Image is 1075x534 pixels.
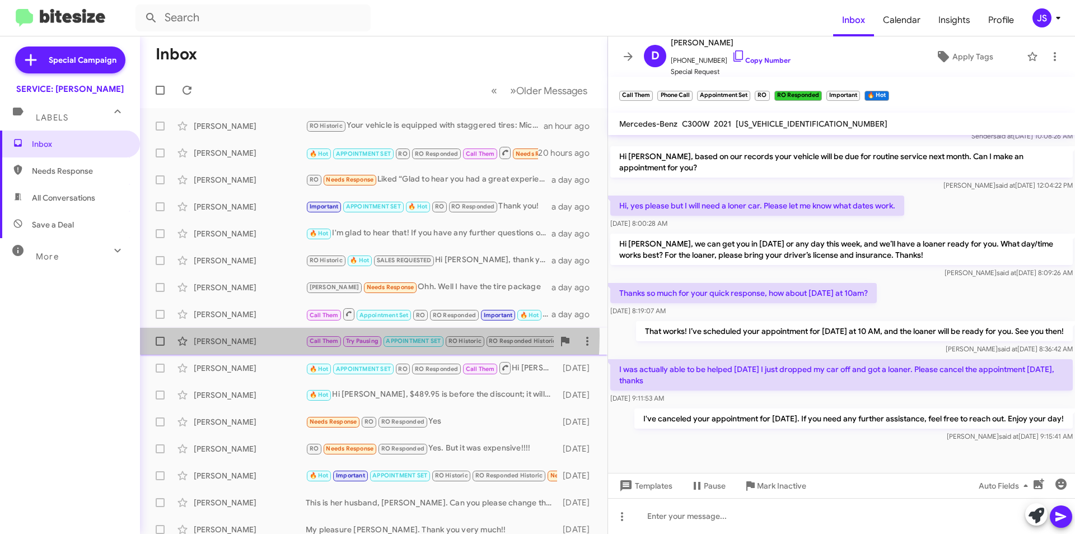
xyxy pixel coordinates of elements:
span: « [491,83,497,97]
span: Call Them [466,365,495,373]
span: [PERSON_NAME] [DATE] 12:04:22 PM [943,181,1073,189]
small: Important [826,91,860,101]
p: I was actually able to be helped [DATE] I just dropped my car off and got a loaner. Please cancel... [610,359,1073,391]
span: Mercedes-Benz [619,119,677,129]
div: [PERSON_NAME] [194,363,306,374]
span: RO Historic [310,257,343,264]
span: said at [998,345,1017,353]
span: APPOINTMENT SET [336,150,391,157]
button: Templates [608,476,681,496]
span: RO Responded [415,150,458,157]
div: [PERSON_NAME] [194,443,306,454]
span: Special Request [671,66,791,77]
small: RO [755,91,769,101]
span: APPOINTMENT SET [372,472,427,479]
button: Pause [681,476,735,496]
span: RO [398,365,407,373]
div: Hi [PERSON_NAME] this is [PERSON_NAME], at Mercedes Benz of Marin. Thank you so much for trusting... [306,361,557,375]
div: [DATE] [557,363,599,374]
span: C300W [682,119,709,129]
span: Older Messages [516,85,587,97]
span: RO [398,150,407,157]
div: [PERSON_NAME] [194,255,306,266]
span: said at [993,132,1013,140]
span: RO [364,418,373,425]
span: [PERSON_NAME] [DATE] 8:09:26 AM [945,268,1073,277]
div: a day ago [551,201,599,212]
span: RO Responded [415,365,458,373]
span: [PHONE_NUMBER] [671,49,791,66]
div: a day ago [551,282,599,293]
span: RO Responded [451,203,494,210]
div: a day ago [551,255,599,266]
span: RO Responded [381,418,424,425]
span: 🔥 Hot [310,472,329,479]
span: Save a Deal [32,219,74,230]
div: [PERSON_NAME] [194,336,306,347]
div: [PERSON_NAME] [194,174,306,185]
span: RO Historic [435,472,468,479]
a: Profile [979,4,1023,36]
div: a day ago [551,174,599,185]
span: Inbox [32,138,127,150]
span: Needs Response [367,284,414,291]
span: Important [310,203,339,210]
div: Your vehicle is equipped with staggered tires: Michelin Pilot Sport 265/40ZR21 in the front and M... [306,119,544,132]
span: More [36,252,59,262]
div: Hi [PERSON_NAME], $489.95 is before the discount; it will be around $367~ with the discount. Did ... [306,388,557,401]
a: Copy Number [732,56,791,64]
button: Apply Tags [906,47,1021,67]
span: Apply Tags [952,47,993,67]
div: [PERSON_NAME] [194,416,306,428]
span: Needs Response [550,472,598,479]
span: RO [310,445,319,452]
span: [DATE] 8:00:28 AM [610,219,667,227]
span: Mark Inactive [757,476,806,496]
div: I've canceled your appointment for [DATE]. If you need any further assistance, feel free to reach... [306,307,551,321]
p: Thanks so much for your quick response, how about [DATE] at 10am? [610,283,877,303]
span: Needs Response [310,418,357,425]
span: 🔥 Hot [310,391,329,398]
input: Search [135,4,371,31]
div: Liked “Glad to hear you had a great experience! If you need to schedule any maintenance or repair... [306,173,551,186]
div: [PERSON_NAME] [194,389,306,401]
small: RO Responded [774,91,822,101]
span: [US_VEHICLE_IDENTIFICATION_NUMBER] [736,119,887,129]
span: Call Them [310,312,339,319]
span: said at [995,181,1015,189]
div: an hour ago [544,120,599,132]
div: Inbound Call [306,146,538,160]
p: I've canceled your appointment for [DATE]. If you need any further assistance, feel free to reach... [634,408,1073,429]
span: Try Pausing [346,337,378,345]
div: [PERSON_NAME] [194,147,306,159]
span: Insights [929,4,979,36]
div: 20 hours ago [538,147,599,159]
span: APPOINTMENT SET [346,203,401,210]
a: Inbox [833,4,874,36]
div: I'm glad to hear that! If you have any further questions or need to schedule additional services,... [306,227,551,240]
nav: Page navigation example [485,79,594,102]
span: Templates [617,476,672,496]
span: Needs Response [32,165,127,177]
span: Important [336,472,365,479]
span: RO Historic [448,337,482,345]
div: [DATE] [557,416,599,428]
div: [DATE] [557,470,599,481]
span: Needs Response [516,150,563,157]
span: [DATE] 9:11:53 AM [610,394,664,402]
span: RO Responded Historic [475,472,543,479]
div: thank you for letting me know ! [306,335,554,347]
div: Yes. But it was expensive!!!! [306,442,557,455]
span: All Conversations [32,192,95,203]
button: JS [1023,8,1063,27]
span: 🔥 Hot [310,150,329,157]
div: [DATE] [557,389,599,401]
small: Appointment Set [697,91,750,101]
span: APPOINTMENT SET [386,337,441,345]
span: D [651,47,660,65]
div: a day ago [551,309,599,320]
span: Needs Response [326,445,373,452]
div: Hi [PERSON_NAME], thank you for letting me know. Since you’re turning in the lease, no need to wo... [306,254,551,267]
button: Auto Fields [970,476,1041,496]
